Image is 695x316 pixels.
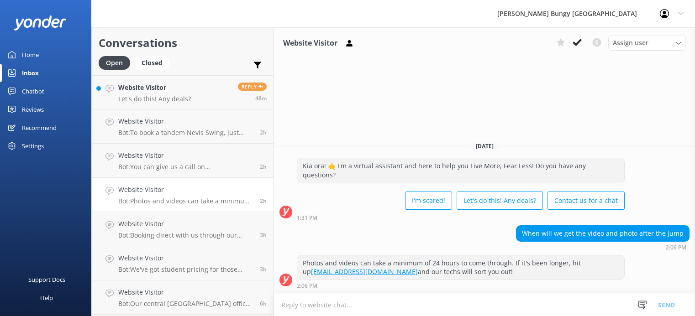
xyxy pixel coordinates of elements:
[283,37,337,49] h3: Website Visitor
[297,283,317,289] strong: 2:06 PM
[118,163,253,171] p: Bot: You can give us a call on [PHONE_NUMBER] or [PHONE_NUMBER] to chat with a crew member. Our o...
[516,226,689,241] div: When will we get the video and photo after the jump
[548,192,625,210] button: Contact us for a chat
[92,144,274,178] a: Website VisitorBot:You can give us a call on [PHONE_NUMBER] or [PHONE_NUMBER] to chat with a crew...
[22,82,44,100] div: Chatbot
[40,289,53,307] div: Help
[118,185,253,195] h4: Website Visitor
[99,34,267,52] h2: Conversations
[666,245,686,250] strong: 2:06 PM
[297,255,624,280] div: Photos and videos can take a minimum of 24 hours to come through. If it's been longer, hit up and...
[118,300,253,308] p: Bot: Our central [GEOGRAPHIC_DATA] office is right in the heart of the action at [STREET_ADDRESS]...
[260,231,267,239] span: Sep 24 2025 01:26pm (UTC +12:00) Pacific/Auckland
[92,109,274,144] a: Website VisitorBot:To book a tandem Nevis Swing, just reserve two individual spots for the same t...
[118,287,253,297] h4: Website Visitor
[118,116,253,126] h4: Website Visitor
[28,270,65,289] div: Support Docs
[297,215,317,221] strong: 1:31 PM
[260,163,267,171] span: Sep 24 2025 02:26pm (UTC +12:00) Pacific/Auckland
[118,129,253,137] p: Bot: To book a tandem Nevis Swing, just reserve two individual spots for the same time. Leave a n...
[516,244,690,250] div: Sep 24 2025 02:06pm (UTC +12:00) Pacific/Auckland
[92,280,274,315] a: Website VisitorBot:Our central [GEOGRAPHIC_DATA] office is right in the heart of the action at [S...
[99,57,135,67] a: Open
[260,300,267,307] span: Sep 24 2025 10:56am (UTC +12:00) Pacific/Auckland
[92,212,274,246] a: Website VisitorBot:Booking direct with us through our website always offers the best prices. Our ...
[118,231,253,239] p: Bot: Booking direct with us through our website always offers the best prices. Our combos are the...
[297,158,624,182] div: Kia ora! 🤙 I'm a virtual assistant and here to help you Live More, Fear Less! Do you have any que...
[297,282,625,289] div: Sep 24 2025 02:06pm (UTC +12:00) Pacific/Auckland
[297,214,625,221] div: Sep 24 2025 01:31pm (UTC +12:00) Pacific/Auckland
[238,83,267,91] span: Reply
[260,197,267,205] span: Sep 24 2025 02:06pm (UTC +12:00) Pacific/Auckland
[92,178,274,212] a: Website VisitorBot:Photos and videos can take a minimum of 24 hours to come through. If it's been...
[22,100,44,119] div: Reviews
[457,192,543,210] button: Let's do this! Any deals?
[118,265,253,274] p: Bot: We've got student pricing for those studying at domestic NZ institutions. Just make sure you...
[118,83,191,93] h4: Website Visitor
[118,95,191,103] p: Let's do this! Any deals?
[14,16,66,31] img: yonder-white-logo.png
[260,129,267,136] span: Sep 24 2025 02:54pm (UTC +12:00) Pacific/Auckland
[135,57,174,67] a: Closed
[260,265,267,273] span: Sep 24 2025 01:21pm (UTC +12:00) Pacific/Auckland
[22,137,44,155] div: Settings
[118,197,253,205] p: Bot: Photos and videos can take a minimum of 24 hours to come through. If it's been longer, hit u...
[311,267,418,276] a: [EMAIL_ADDRESS][DOMAIN_NAME]
[92,246,274,280] a: Website VisitorBot:We've got student pricing for those studying at domestic NZ institutions. Just...
[405,192,452,210] button: I'm scared!
[92,75,274,109] a: Website VisitorLet's do this! Any deals?Reply48m
[608,36,686,50] div: Assign User
[118,219,253,229] h4: Website Visitor
[22,119,57,137] div: Recommend
[613,38,648,48] span: Assign user
[118,150,253,161] h4: Website Visitor
[118,253,253,263] h4: Website Visitor
[135,56,169,70] div: Closed
[470,142,499,150] span: [DATE]
[255,94,267,102] span: Sep 24 2025 04:10pm (UTC +12:00) Pacific/Auckland
[22,46,39,64] div: Home
[99,56,130,70] div: Open
[22,64,39,82] div: Inbox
